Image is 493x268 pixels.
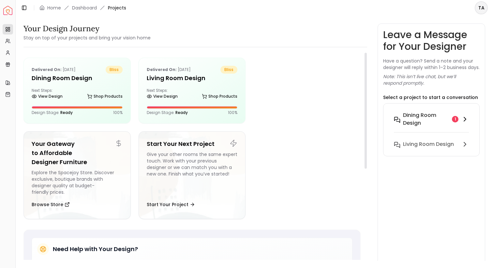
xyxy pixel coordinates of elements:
[32,74,123,83] h5: Dining Room design
[32,110,73,115] p: Design Stage:
[147,66,191,74] p: [DATE]
[108,5,126,11] span: Projects
[147,151,238,195] div: Give your other rooms the same expert touch. Work with your previous designer or we can match you...
[147,88,238,101] div: Next Steps:
[403,140,454,148] h6: Living Room design
[403,111,449,127] h6: Dining Room design
[23,131,131,219] a: Your Gateway to Affordable Designer FurnitureExplore the Spacejoy Store. Discover exclusive, bout...
[147,92,178,101] a: View Design
[53,245,138,254] h5: Need Help with Your Design?
[147,74,238,83] h5: Living Room design
[113,110,123,115] p: 100 %
[23,35,151,41] small: Stay on top of your projects and bring your vision home
[32,88,123,101] div: Next Steps:
[32,169,123,195] div: Explore the Spacejoy Store. Discover exclusive, boutique brands with designer quality at budget-f...
[32,139,123,167] h5: Your Gateway to Affordable Designer Furniture
[39,5,126,11] nav: breadcrumb
[228,110,237,115] p: 100 %
[147,198,195,211] button: Start Your Project
[32,92,63,101] a: View Design
[475,1,488,14] button: TA
[389,138,474,151] button: Living Room design
[147,67,177,72] b: Delivered on:
[389,109,474,138] button: Dining Room design1
[72,5,97,11] a: Dashboard
[383,58,480,71] p: Have a question? Send a note and your designer will reply within 1–2 business days.
[147,139,238,148] h5: Start Your Next Project
[383,73,480,86] p: Note: This isn’t live chat, but we’ll respond promptly.
[383,29,480,52] h3: Leave a Message for Your Designer
[475,2,487,14] span: TA
[452,116,458,122] div: 1
[139,131,246,219] a: Start Your Next ProjectGive your other rooms the same expert touch. Work with your previous desig...
[87,92,123,101] a: Shop Products
[32,67,62,72] b: Delivered on:
[23,23,151,34] h3: Your Design Journey
[3,6,12,15] a: Spacejoy
[106,66,123,74] span: bliss
[220,66,237,74] span: bliss
[147,110,188,115] p: Design Stage:
[47,5,61,11] a: Home
[3,6,12,15] img: Spacejoy Logo
[383,94,478,101] p: Select a project to start a conversation
[202,92,237,101] a: Shop Products
[32,198,70,211] button: Browse Store
[32,66,76,74] p: [DATE]
[70,259,118,264] p: Email us at
[60,110,73,115] span: Ready
[175,110,188,115] span: Ready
